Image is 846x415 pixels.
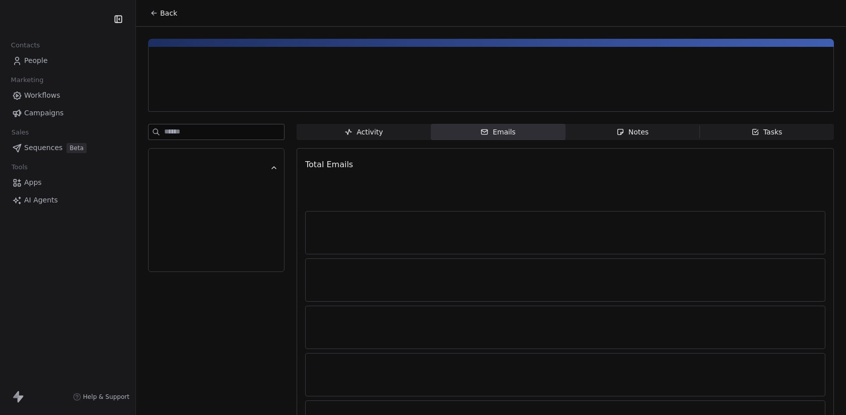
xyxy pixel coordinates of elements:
[83,393,129,401] span: Help & Support
[24,177,42,188] span: Apps
[751,127,783,137] div: Tasks
[24,195,58,205] span: AI Agents
[144,4,183,22] button: Back
[7,73,48,88] span: Marketing
[616,127,649,137] div: Notes
[7,160,32,175] span: Tools
[8,52,127,69] a: People
[8,105,127,121] a: Campaigns
[24,108,63,118] span: Campaigns
[24,55,48,66] span: People
[73,393,129,401] a: Help & Support
[8,192,127,209] a: AI Agents
[8,87,127,104] a: Workflows
[24,90,60,101] span: Workflows
[305,160,353,169] span: Total Emails
[8,140,127,156] a: SequencesBeta
[66,143,87,153] span: Beta
[7,125,33,140] span: Sales
[344,127,383,137] div: Activity
[160,8,177,18] span: Back
[8,174,127,191] a: Apps
[24,143,62,153] span: Sequences
[7,38,44,53] span: Contacts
